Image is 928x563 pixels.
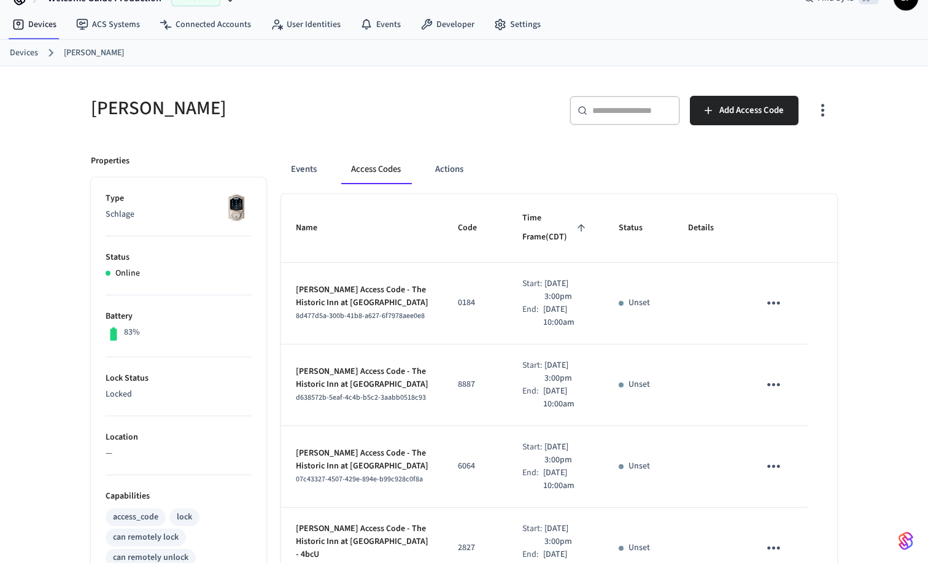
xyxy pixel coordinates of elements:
[296,284,428,309] p: [PERSON_NAME] Access Code - The Historic Inn at [GEOGRAPHIC_DATA]
[543,467,589,492] p: [DATE] 10:00am
[544,441,589,467] p: [DATE] 3:00pm
[10,47,38,60] a: Devices
[522,359,544,385] div: Start:
[106,208,252,221] p: Schlage
[296,365,428,391] p: [PERSON_NAME] Access Code - The Historic Inn at [GEOGRAPHIC_DATA]
[543,303,589,329] p: [DATE] 10:00am
[458,219,493,238] span: Code
[522,441,544,467] div: Start:
[64,47,124,60] a: [PERSON_NAME]
[115,267,140,280] p: Online
[544,359,589,385] p: [DATE] 3:00pm
[281,155,327,184] button: Events
[91,155,130,168] p: Properties
[113,511,158,524] div: access_code
[458,542,493,554] p: 2827
[688,219,730,238] span: Details
[522,467,543,492] div: End:
[899,531,913,551] img: SeamLogoGradient.69752ec5.svg
[106,447,252,460] p: —
[296,219,333,238] span: Name
[628,460,650,473] p: Unset
[458,460,493,473] p: 6064
[522,303,543,329] div: End:
[221,192,252,223] img: Schlage Sense Smart Deadbolt with Camelot Trim, Front
[296,522,428,561] p: [PERSON_NAME] Access Code - The Historic Inn at [GEOGRAPHIC_DATA] - 4bcU
[296,474,423,484] span: 07c43327-4507-429e-894e-b99c928c0f8a
[543,385,589,411] p: [DATE] 10:00am
[522,278,544,303] div: Start:
[628,542,650,554] p: Unset
[628,378,650,391] p: Unset
[484,14,551,36] a: Settings
[458,378,493,391] p: 8887
[719,103,784,118] span: Add Access Code
[281,155,837,184] div: ant example
[106,251,252,264] p: Status
[425,155,473,184] button: Actions
[522,522,544,548] div: Start:
[124,326,140,339] p: 83%
[106,192,252,205] p: Type
[341,155,411,184] button: Access Codes
[113,531,179,544] div: can remotely lock
[690,96,798,125] button: Add Access Code
[296,392,426,403] span: d638572b-5eaf-4c4b-b5c2-3aabb0518c93
[66,14,150,36] a: ACS Systems
[522,209,589,247] span: Time Frame(CDT)
[411,14,484,36] a: Developer
[296,447,428,473] p: [PERSON_NAME] Access Code - The Historic Inn at [GEOGRAPHIC_DATA]
[261,14,350,36] a: User Identities
[106,431,252,444] p: Location
[106,388,252,401] p: Locked
[106,310,252,323] p: Battery
[177,511,192,524] div: lock
[522,385,543,411] div: End:
[619,219,659,238] span: Status
[458,297,493,309] p: 0184
[106,490,252,503] p: Capabilities
[296,311,425,321] span: 8d477d5a-300b-41b8-a627-6f7978aee0e8
[2,14,66,36] a: Devices
[350,14,411,36] a: Events
[544,278,589,303] p: [DATE] 3:00pm
[544,522,589,548] p: [DATE] 3:00pm
[91,96,457,121] h5: [PERSON_NAME]
[106,372,252,385] p: Lock Status
[628,297,650,309] p: Unset
[150,14,261,36] a: Connected Accounts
